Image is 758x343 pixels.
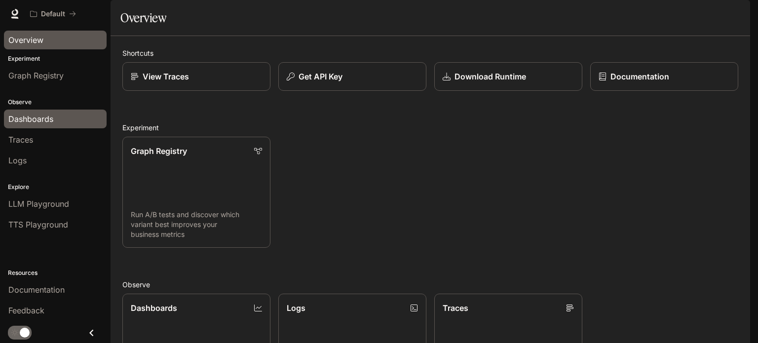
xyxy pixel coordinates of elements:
[41,10,65,18] p: Default
[143,71,189,82] p: View Traces
[122,279,738,290] h2: Observe
[120,8,166,28] h1: Overview
[455,71,526,82] p: Download Runtime
[131,145,187,157] p: Graph Registry
[299,71,342,82] p: Get API Key
[610,71,669,82] p: Documentation
[131,302,177,314] p: Dashboards
[434,62,582,91] a: Download Runtime
[131,210,262,239] p: Run A/B tests and discover which variant best improves your business metrics
[443,302,468,314] p: Traces
[287,302,305,314] p: Logs
[590,62,738,91] a: Documentation
[122,137,270,248] a: Graph RegistryRun A/B tests and discover which variant best improves your business metrics
[122,122,738,133] h2: Experiment
[122,62,270,91] a: View Traces
[26,4,80,24] button: All workspaces
[278,62,426,91] button: Get API Key
[122,48,738,58] h2: Shortcuts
